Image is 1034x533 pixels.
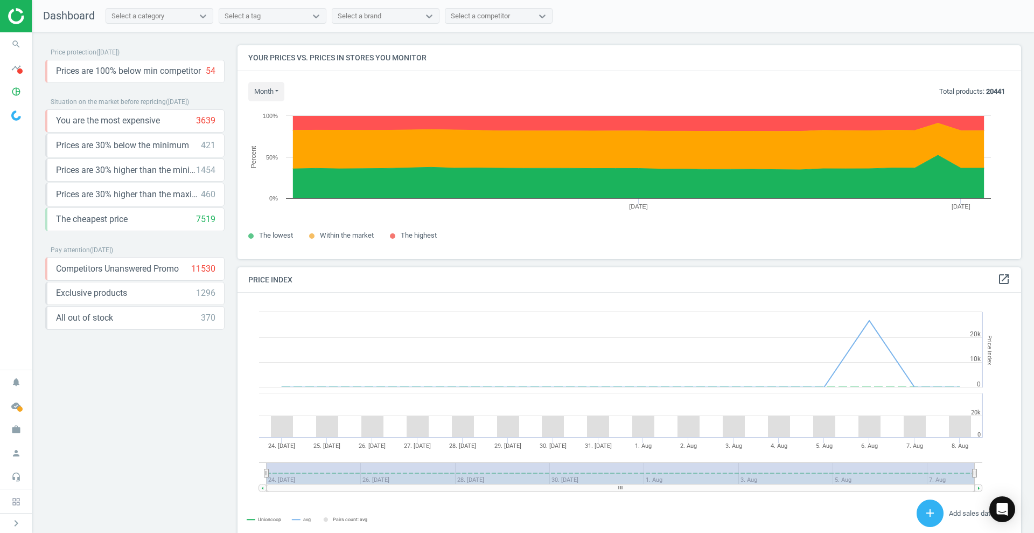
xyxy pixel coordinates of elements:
span: Within the market [320,231,374,239]
tspan: 7. Aug [906,442,923,449]
div: 3639 [196,115,215,127]
div: Select a tag [225,11,261,21]
span: Prices are 30% higher than the minimum [56,164,196,176]
i: search [6,34,26,54]
span: Prices are 100% below min competitor [56,65,201,77]
span: Add sales data [949,509,994,517]
button: chevron_right [3,516,30,530]
img: wGWNvw8QSZomAAAAABJRU5ErkJggg== [11,110,21,121]
h4: Price Index [237,267,1021,293]
span: Exclusive products [56,287,127,299]
i: notifications [6,372,26,392]
span: The cheapest price [56,213,128,225]
button: month [248,82,284,101]
tspan: 27. [DATE] [404,442,431,449]
i: person [6,443,26,463]
tspan: Percent [250,146,257,168]
span: Prices are 30% below the minimum [56,140,189,151]
span: Price protection [51,49,96,56]
tspan: 8. Aug [952,442,968,449]
tspan: 1. Aug [635,442,652,449]
tspan: Unioncoop [258,517,281,522]
div: 11530 [191,263,215,275]
tspan: 30. [DATE] [540,442,567,449]
i: pie_chart_outlined [6,81,26,102]
span: All out of stock [56,312,113,324]
text: 0 [977,380,981,388]
tspan: [DATE] [952,203,970,210]
tspan: 24. [DATE] [268,442,295,449]
text: 100% [263,113,278,119]
span: Situation on the market before repricing [51,98,166,106]
tspan: Price Index [986,335,993,365]
text: 20k [970,330,981,338]
button: add [917,500,944,527]
img: ajHJNr6hYgQAAAAASUVORK5CYII= [8,8,85,24]
tspan: 2. Aug [680,442,697,449]
div: 54 [206,65,215,77]
span: The highest [401,231,437,239]
div: 7519 [196,213,215,225]
i: open_in_new [997,273,1010,286]
div: 460 [201,189,215,200]
tspan: 25. [DATE] [313,442,340,449]
span: ( [DATE] ) [90,246,113,254]
text: 50% [266,154,278,161]
text: 0 [977,431,981,438]
div: Select a competitor [451,11,510,21]
i: add [924,507,937,520]
tspan: Pairs count: avg [333,517,367,522]
span: Pay attention [51,246,90,254]
tspan: 26. [DATE] [359,442,386,449]
span: Competitors Unanswered Promo [56,263,179,275]
span: ( [DATE] ) [96,49,120,56]
div: Select a brand [338,11,381,21]
text: 20k [971,409,981,416]
span: The lowest [259,231,293,239]
b: 20441 [986,87,1005,95]
tspan: avg [303,517,311,522]
span: Prices are 30% higher than the maximal [56,189,201,200]
i: headset_mic [6,467,26,487]
text: 0% [269,195,278,202]
tspan: 4. Aug [771,442,787,449]
span: Dashboard [43,9,95,22]
tspan: 28. [DATE] [449,442,476,449]
h4: Your prices vs. prices in stores you monitor [237,45,1021,71]
div: Open Intercom Messenger [989,496,1015,522]
span: You are the most expensive [56,115,160,127]
div: 1296 [196,287,215,299]
i: work [6,419,26,440]
div: 370 [201,312,215,324]
div: Select a category [111,11,164,21]
tspan: 31. [DATE] [585,442,612,449]
span: ( [DATE] ) [166,98,189,106]
div: 1454 [196,164,215,176]
a: open_in_new [997,273,1010,287]
tspan: 6. Aug [861,442,878,449]
tspan: 3. Aug [725,442,742,449]
tspan: 5. Aug [816,442,833,449]
i: timeline [6,58,26,78]
i: chevron_right [10,517,23,530]
tspan: 29. [DATE] [494,442,521,449]
div: 421 [201,140,215,151]
tspan: [DATE] [629,203,648,210]
p: Total products: [939,87,1005,96]
text: 10k [970,355,981,363]
i: cloud_done [6,396,26,416]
